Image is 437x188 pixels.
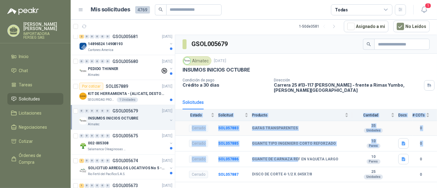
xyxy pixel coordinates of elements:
[79,167,87,174] img: Company Logo
[79,117,87,125] img: Company Logo
[7,65,63,76] a: Chat
[364,174,383,179] div: Unidades
[100,134,105,138] div: 0
[88,166,164,171] p: SOLICITUD ARREGLOS LOCATIVOS No 5 - PICHINDE
[23,32,63,39] p: IMPORTADORA FERSEG SAS
[112,184,138,188] p: GSOL005673
[7,107,63,119] a: Licitaciones
[7,93,63,105] a: Solicitudes
[7,150,63,168] a: Órdenes de Compra
[189,155,208,163] div: Cerrado
[189,125,208,132] div: Cerrado
[85,134,89,138] div: 0
[106,84,128,88] p: SOL057889
[112,159,138,163] p: GSOL005674
[100,109,105,113] div: 0
[105,34,110,39] div: 0
[252,141,336,146] b: GUANTE TIPO INGENIERO CORTO REFORZADO
[95,34,100,39] div: 0
[105,184,110,188] div: 0
[398,109,412,121] th: Docs
[19,152,57,166] span: Órdenes de Compra
[7,51,63,62] a: Inicio
[105,59,110,64] div: 0
[100,59,105,64] div: 0
[88,72,100,77] p: Almatec
[412,141,430,147] b: 0
[214,58,226,64] p: [DATE]
[367,143,380,148] div: Pares
[19,67,28,74] span: Chat
[183,67,250,73] p: INSUMOS INICIOS OCTUBRE
[79,34,84,39] div: 2
[274,78,422,82] p: Dirección
[425,3,431,9] span: 1
[218,157,238,161] a: SOL057886
[85,59,89,64] div: 0
[7,121,63,133] a: Negociaciones
[95,134,100,138] div: 0
[412,113,425,117] span: # COTs
[218,126,238,130] b: SOL057883
[183,82,269,88] p: Crédito a 30 días
[95,184,100,188] div: 0
[91,5,130,14] h1: Mis solicitudes
[352,109,398,121] th: Cantidad
[105,159,110,163] div: 0
[19,124,47,131] span: Negociaciones
[299,22,339,31] div: 1 - 50 de 3581
[191,39,229,49] h3: GSOL005679
[183,56,211,65] div: Almatec
[218,113,243,117] span: Solicitud
[352,170,395,174] b: 25
[183,99,204,106] div: Solicitudes
[105,134,110,138] div: 0
[162,108,172,114] p: [DATE]
[218,141,238,146] a: SOL057885
[162,158,172,164] p: [DATE]
[19,110,42,116] span: Licitaciones
[117,97,138,102] div: 1 Unidades
[79,142,87,150] img: Company Logo
[162,84,172,89] p: [DATE]
[352,123,395,128] b: 35
[352,139,395,144] b: 10
[88,91,164,97] p: KIT DE HERRAMIENTA - (ALICATE, DESTORNILLADOR,LLAVE DE EXPANSION, CRUCETA,LLAVE FIJA)
[252,126,298,131] b: GAFAS TRANSPARENTES
[88,66,118,72] p: PEDIDO THINNER
[7,170,63,182] a: Remisiones
[79,132,174,152] a: 0 0 0 0 0 0 GSOL005675[DATE] Company Logo002-005308Salamanca Oleaginosas SAS
[412,125,430,131] b: 0
[71,80,175,105] a: Por cotizarSOL057889[DATE] Company LogoKIT DE HERRAMIENTA - (ALICATE, DESTORNILLADOR,LLAVE DE EXP...
[344,21,388,32] button: Asignado a mi
[112,134,138,138] p: GSOL005675
[79,83,103,90] div: Por cotizar
[135,6,150,14] span: 4769
[90,34,94,39] div: 0
[79,157,174,177] a: 1 0 0 0 0 0 GSOL005674[DATE] Company LogoSOLICITUD ARREGLOS LOCATIVOS No 5 - PICHINDERio Fertil d...
[162,59,172,65] p: [DATE]
[252,109,352,121] th: Producto
[252,172,312,177] b: DISCO DE CORTE 4-1/2 X.045X7/8
[352,113,390,117] span: Cantidad
[79,59,84,64] div: 0
[88,41,123,47] p: 14896524 14908193
[412,109,437,121] th: # COTs
[105,109,110,113] div: 0
[100,34,105,39] div: 0
[218,109,252,121] th: Solicitud
[79,43,87,50] img: Company Logo
[90,184,94,188] div: 0
[90,134,94,138] div: 0
[90,159,94,163] div: 0
[367,159,380,164] div: Pares
[100,184,105,188] div: 0
[175,109,218,121] th: Estado
[88,48,113,53] p: Cartones America
[79,109,84,113] div: 0
[79,108,174,127] a: 0 0 0 0 0 0 GSOL005679[DATE] Company LogoINSUMOS INICIOS OCTUBREAlmatec
[90,109,94,113] div: 0
[88,172,125,177] p: Rio Fertil del Pacífico S.A.S.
